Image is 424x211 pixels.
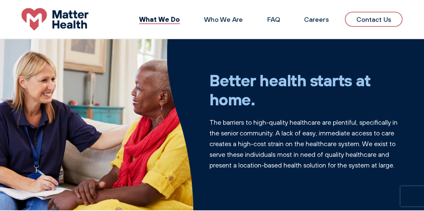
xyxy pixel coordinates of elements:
[139,15,180,23] a: What We Do
[267,15,280,23] a: FAQ
[209,71,403,109] h1: Better health starts at home.
[345,12,403,27] a: Contact Us
[304,15,329,23] a: Careers
[209,117,403,171] p: The barriers to high-quality healthcare are plentiful, specifically in the senior community. A la...
[204,15,243,23] a: Who We Are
